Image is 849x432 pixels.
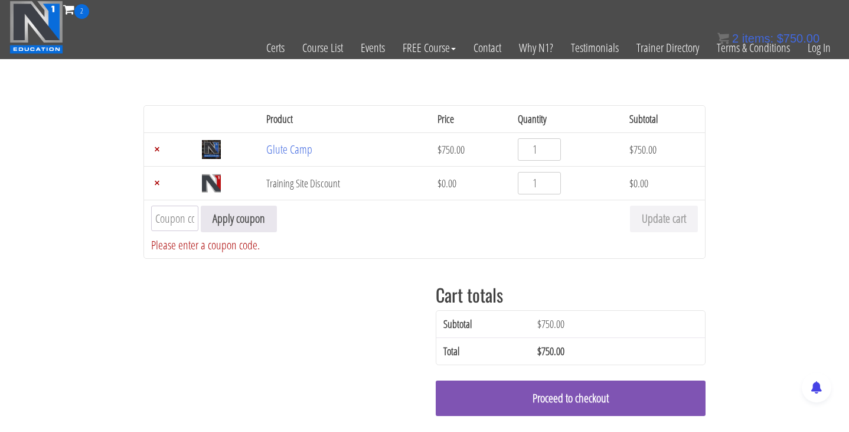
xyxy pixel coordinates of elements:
span: 2 [732,32,739,45]
span: 2 [74,4,89,19]
a: FREE Course [394,19,465,77]
input: Product quantity [518,172,561,194]
bdi: 750.00 [437,142,465,157]
a: Trainer Directory [628,19,708,77]
img: icon11.png [717,33,729,44]
span: $ [777,32,783,45]
span: $ [537,317,541,331]
a: Remove Training Site Discount from cart [151,177,163,189]
th: Product [259,106,430,132]
a: Certs [257,19,293,77]
a: Glute Camp [266,141,312,157]
img: n1-education [9,1,63,54]
p: Please enter a coupon code. [151,237,277,253]
a: Why N1? [510,19,562,77]
img: Training Site Discount [202,174,221,193]
th: Quantity [511,106,622,132]
img: Glute Camp [202,140,221,159]
input: Coupon code [151,206,198,231]
a: Contact [465,19,510,77]
bdi: 0.00 [629,176,648,190]
bdi: 750.00 [537,344,564,358]
span: $ [437,142,442,157]
th: Subtotal [436,311,530,337]
input: Product quantity [518,138,561,161]
a: Course List [293,19,352,77]
button: Apply coupon [201,206,277,232]
a: Terms & Conditions [708,19,799,77]
bdi: 750.00 [777,32,819,45]
td: Training Site Discount [259,166,430,200]
bdi: 750.00 [629,142,657,157]
h2: Cart totals [436,285,706,304]
bdi: 0.00 [437,176,456,190]
a: 2 items: $750.00 [717,32,819,45]
th: Total [436,337,530,365]
span: $ [537,344,541,358]
a: Remove Glute Camp from cart [151,144,163,155]
span: $ [437,176,442,190]
span: $ [629,142,634,157]
th: Price [430,106,511,132]
span: $ [629,176,634,190]
a: Log In [799,19,840,77]
a: Events [352,19,394,77]
a: 2 [63,1,89,17]
bdi: 750.00 [537,317,564,331]
span: items: [742,32,773,45]
button: Update cart [630,206,698,232]
a: Testimonials [562,19,628,77]
th: Subtotal [622,106,705,132]
a: Proceed to checkout [436,381,706,416]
